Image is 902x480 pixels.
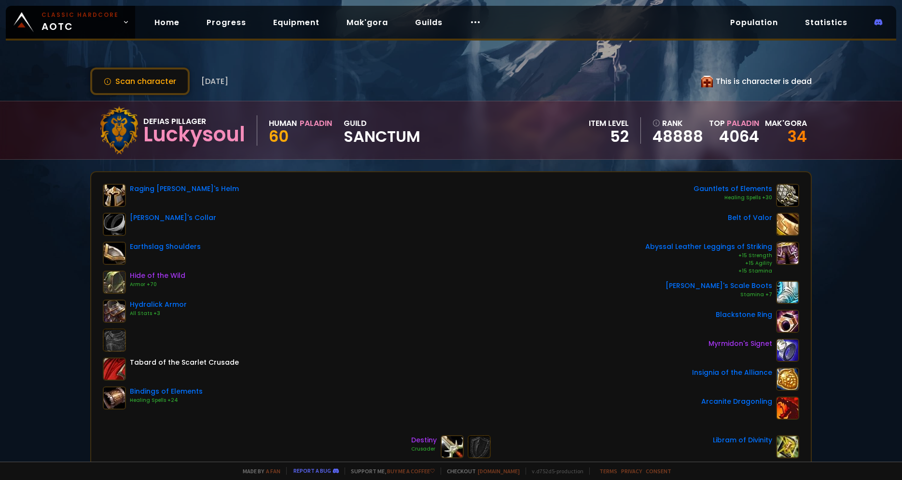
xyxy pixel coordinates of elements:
div: +15 Strength [645,252,772,260]
div: Earthslag Shoulders [130,242,201,252]
a: Equipment [265,13,327,32]
img: item-16022 [776,397,799,420]
div: Crusader [411,445,437,453]
div: Hydralick Armor [130,300,187,310]
div: guild [344,117,420,144]
div: Stamina +7 [666,291,772,299]
div: Arcanite Dragonling [701,397,772,407]
a: Report a bug [293,467,331,474]
div: Abyssal Leather Leggings of Striking [645,242,772,252]
div: Healing Spells +24 [130,397,203,404]
img: item-17713 [776,310,799,333]
img: item-13070 [776,281,799,304]
div: +15 Agility [645,260,772,267]
span: Sanctum [344,129,420,144]
div: Mak'gora [765,117,807,129]
a: 4064 [719,125,759,147]
img: item-16736 [776,213,799,236]
div: Luckysoul [143,127,245,142]
img: item-23201 [776,435,799,458]
a: 48888 [652,129,703,144]
a: Mak'gora [339,13,396,32]
button: Scan character [90,68,190,95]
img: item-16671 [103,386,126,410]
div: Hide of the Wild [130,271,185,281]
span: Paladin [727,118,759,129]
a: Guilds [407,13,450,32]
img: item-20665 [776,242,799,265]
div: Blackstone Ring [716,310,772,320]
div: Belt of Valor [728,213,772,223]
div: Defias Pillager [143,115,245,127]
img: item-11755 [103,213,126,236]
div: Tabard of the Scarlet Crusade [130,357,239,368]
div: Human [269,117,297,129]
div: This is character is dead [701,75,812,87]
img: item-209614 [776,368,799,391]
a: Privacy [621,467,642,475]
a: Terms [599,467,617,475]
span: Support me, [345,467,435,475]
a: Classic HardcoreAOTC [6,6,135,39]
img: item-13067 [103,300,126,323]
img: item-647 [441,435,464,458]
div: Gauntlets of Elements [694,184,772,194]
img: item-18510 [103,271,126,294]
img: item-2246 [776,339,799,362]
img: item-16672 [776,184,799,207]
small: Classic Hardcore [42,11,119,19]
div: item level [589,117,629,129]
div: Paladin [300,117,332,129]
div: [PERSON_NAME]'s Collar [130,213,216,223]
span: [DATE] [201,75,228,87]
a: Population [722,13,786,32]
div: All Stats +3 [130,310,187,317]
div: Armor +70 [130,281,185,288]
div: Top [709,117,759,129]
img: item-23192 [103,357,126,381]
div: [PERSON_NAME]'s Scale Boots [666,281,772,291]
span: 60 [269,125,289,147]
div: Bindings of Elements [130,386,203,397]
div: Insignia of the Alliance [692,368,772,378]
div: Myrmidon's Signet [708,339,772,349]
span: Checkout [441,467,520,475]
a: a fan [266,467,280,475]
div: Healing Spells +30 [694,194,772,202]
a: Progress [199,13,254,32]
span: Made by [237,467,280,475]
a: [DOMAIN_NAME] [478,467,520,475]
span: v. d752d5 - production [526,467,583,475]
div: 34 [765,129,807,144]
div: Raging [PERSON_NAME]'s Helm [130,184,239,194]
img: item-7719 [103,184,126,207]
div: Destiny [411,435,437,445]
span: AOTC [42,11,119,34]
a: Home [147,13,187,32]
div: +15 Stamina [645,267,772,275]
div: rank [652,117,703,129]
a: Statistics [797,13,855,32]
a: Consent [646,467,671,475]
div: Libram of Divinity [713,435,772,445]
img: item-11632 [103,242,126,265]
a: Buy me a coffee [387,467,435,475]
div: 52 [589,129,629,144]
